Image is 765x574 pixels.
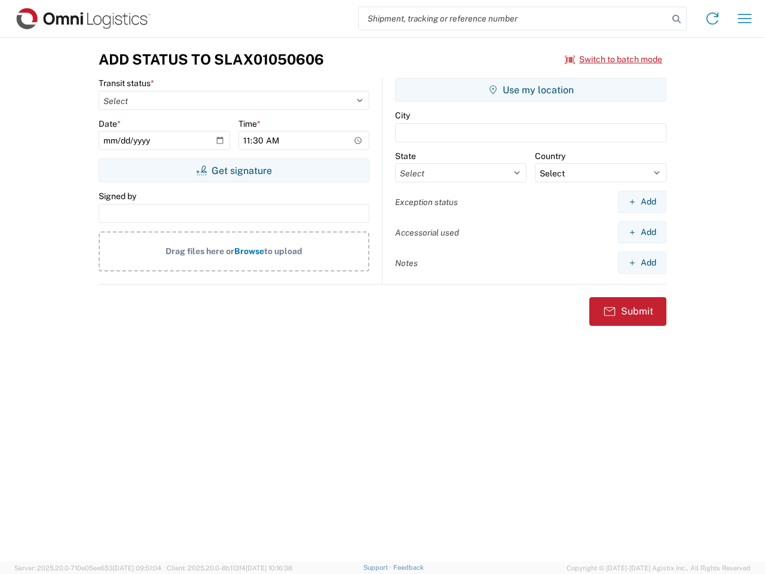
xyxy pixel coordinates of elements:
[264,246,302,256] span: to upload
[565,50,662,69] button: Switch to batch mode
[395,197,458,207] label: Exception status
[395,151,416,161] label: State
[618,221,666,243] button: Add
[618,252,666,274] button: Add
[567,563,751,573] span: Copyright © [DATE]-[DATE] Agistix Inc., All Rights Reserved
[167,564,292,572] span: Client: 2025.20.0-8b113f4
[238,118,261,129] label: Time
[99,78,154,88] label: Transit status
[359,7,668,30] input: Shipment, tracking or reference number
[99,158,369,182] button: Get signature
[234,246,264,256] span: Browse
[99,191,136,201] label: Signed by
[393,564,424,571] a: Feedback
[535,151,565,161] label: Country
[99,118,121,129] label: Date
[395,258,418,268] label: Notes
[246,564,292,572] span: [DATE] 10:16:38
[14,564,161,572] span: Server: 2025.20.0-710e05ee653
[618,191,666,213] button: Add
[395,227,459,238] label: Accessorial used
[166,246,234,256] span: Drag files here or
[99,51,324,68] h3: Add Status to SLAX01050606
[113,564,161,572] span: [DATE] 09:51:04
[395,110,410,121] label: City
[589,297,666,326] button: Submit
[395,78,666,102] button: Use my location
[363,564,393,571] a: Support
